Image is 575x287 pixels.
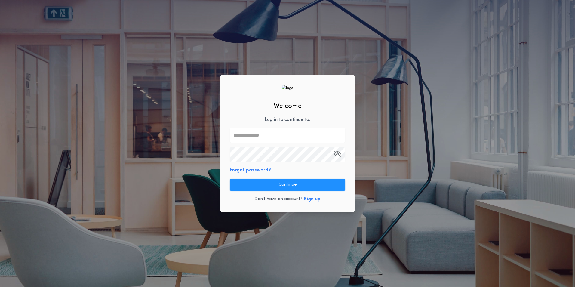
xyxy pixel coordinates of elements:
p: Log in to continue to . [265,116,310,123]
button: Continue [230,179,345,191]
button: Forgot password? [230,167,271,174]
h2: Welcome [274,101,302,111]
p: Don't have an account? [254,196,303,202]
img: logo [282,85,293,91]
button: Sign up [304,196,321,203]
